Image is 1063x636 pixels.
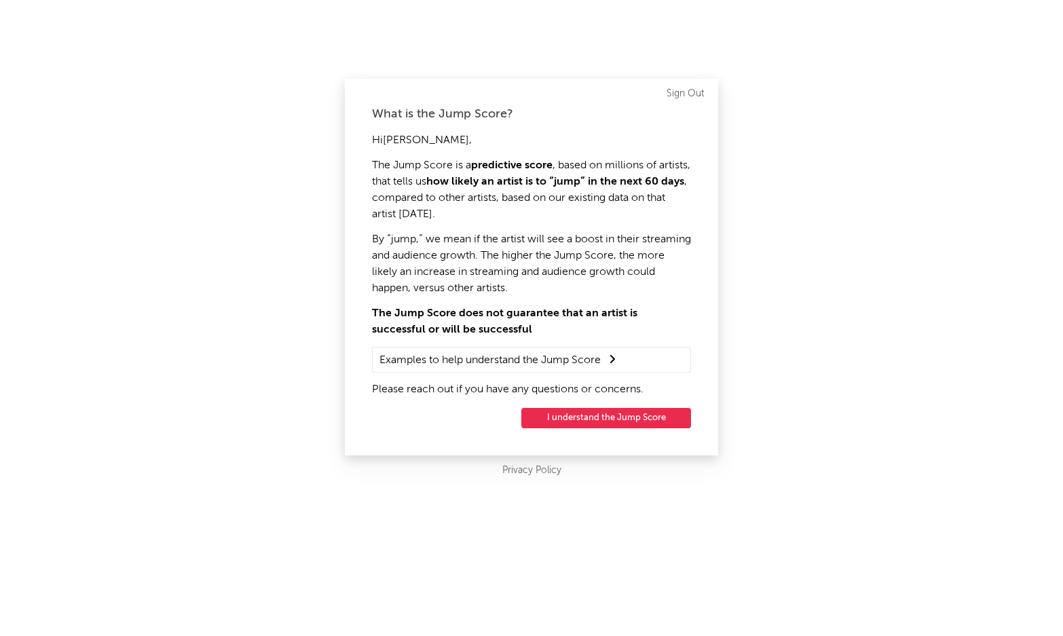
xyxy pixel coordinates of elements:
p: Please reach out if you have any questions or concerns. [372,381,691,398]
strong: how likely an artist is to “jump” in the next 60 days [426,176,684,187]
button: I understand the Jump Score [521,408,691,428]
p: Hi [PERSON_NAME] , [372,132,691,149]
strong: predictive score [471,160,553,171]
a: Sign Out [667,86,705,102]
summary: Examples to help understand the Jump Score [379,351,684,369]
div: What is the Jump Score? [372,106,691,122]
p: The Jump Score is a , based on millions of artists, that tells us , compared to other artists, ba... [372,157,691,223]
p: By “jump,” we mean if the artist will see a boost in their streaming and audience growth. The hig... [372,231,691,297]
strong: The Jump Score does not guarantee that an artist is successful or will be successful [372,308,637,335]
a: Privacy Policy [502,462,561,479]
